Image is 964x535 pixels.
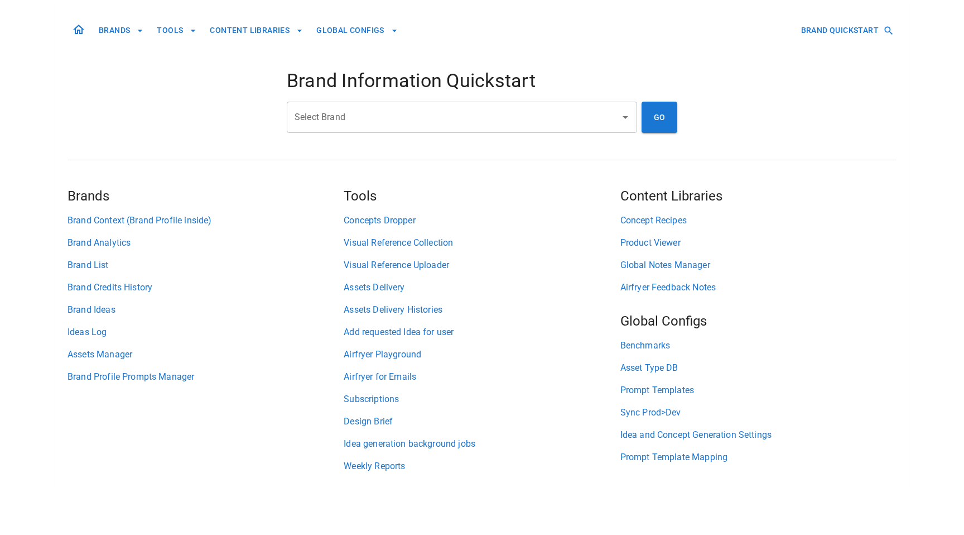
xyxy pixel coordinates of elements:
a: Brand Context (Brand Profile inside) [68,214,344,227]
a: Airfryer Playground [344,348,620,361]
h4: Brand Information Quickstart [287,69,677,93]
h5: Global Configs [620,312,896,330]
h5: Content Libraries [620,187,896,205]
a: Add requested Idea for user [344,326,620,339]
a: Assets Delivery Histories [344,303,620,317]
a: Benchmarks [620,339,896,352]
a: Brand Profile Prompts Manager [68,370,344,384]
button: Open [618,109,633,125]
a: Assets Delivery [344,281,620,294]
button: GO [642,102,677,133]
button: GLOBAL CONFIGS [312,20,402,41]
a: Idea generation background jobs [344,437,620,451]
a: Brand Credits History [68,281,344,294]
a: Prompt Templates [620,384,896,397]
button: BRANDS [94,20,148,41]
h5: Tools [344,187,620,205]
a: Brand Ideas [68,303,344,317]
a: Global Notes Manager [620,259,896,272]
a: Concepts Dropper [344,214,620,227]
a: Product Viewer [620,236,896,250]
a: Concept Recipes [620,214,896,227]
a: Visual Reference Uploader [344,259,620,272]
button: BRAND QUICKSTART [797,20,896,41]
a: Weekly Reports [344,460,620,473]
a: Airfryer for Emails [344,370,620,384]
a: Visual Reference Collection [344,236,620,250]
a: Airfryer Feedback Notes [620,281,896,294]
a: Brand Analytics [68,236,344,250]
h5: Brands [68,187,344,205]
a: Sync Prod>Dev [620,406,896,419]
a: Asset Type DB [620,361,896,375]
button: CONTENT LIBRARIES [205,20,307,41]
a: Brand List [68,259,344,272]
button: TOOLS [152,20,201,41]
a: Prompt Template Mapping [620,451,896,464]
a: Assets Manager [68,348,344,361]
a: Design Brief [344,415,620,428]
a: Idea and Concept Generation Settings [620,428,896,442]
a: Ideas Log [68,326,344,339]
a: Subscriptions [344,393,620,406]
